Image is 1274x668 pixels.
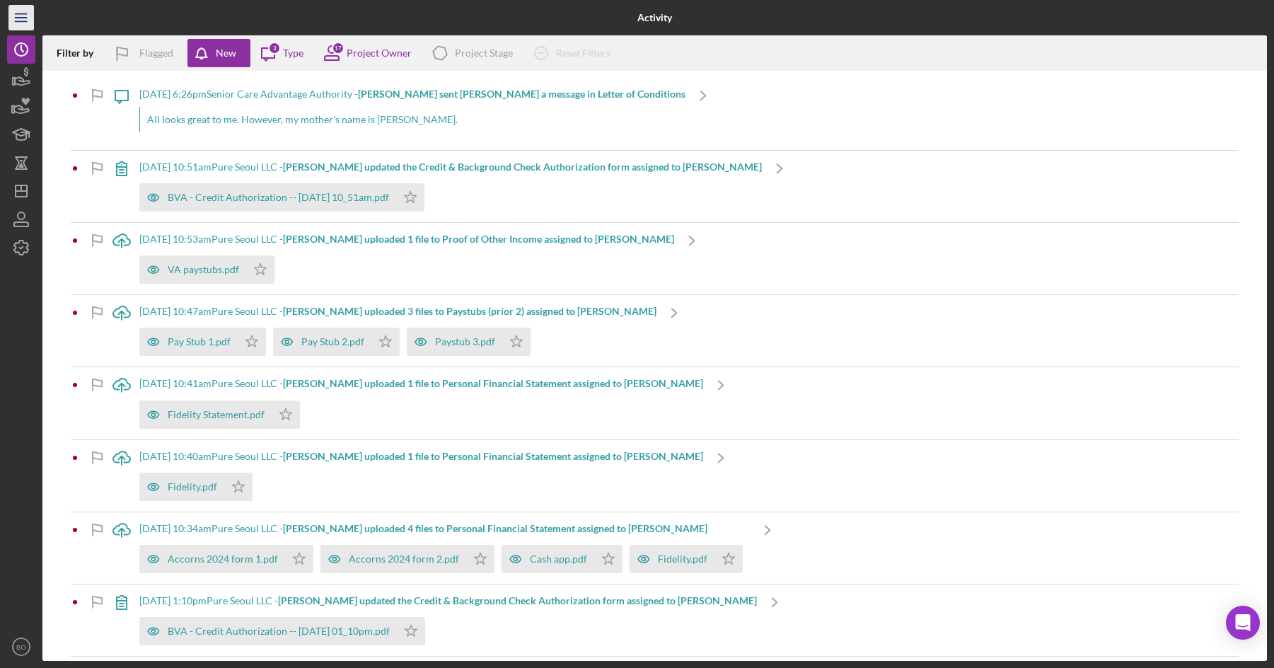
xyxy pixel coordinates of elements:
[268,42,281,54] div: 3
[139,545,313,573] button: Accorns 2024 form 1.pdf
[139,378,703,389] div: [DATE] 10:41am Pure Seoul LLC -
[283,377,703,389] b: [PERSON_NAME] uploaded 1 file to Personal Financial Statement assigned to [PERSON_NAME]
[283,233,674,245] b: [PERSON_NAME] uploaded 1 file to Proof of Other Income assigned to [PERSON_NAME]
[104,367,739,439] a: [DATE] 10:41amPure Seoul LLC -[PERSON_NAME] uploaded 1 file to Personal Financial Statement assig...
[139,39,173,67] div: Flagged
[16,643,26,651] text: BO
[455,47,513,59] div: Project Stage
[630,545,743,573] button: Fidelity.pdf
[358,88,685,100] b: [PERSON_NAME] sent [PERSON_NAME] a message in Letter of Conditions
[168,481,217,493] div: Fidelity.pdf
[216,39,236,67] div: New
[273,328,400,356] button: Pay Stub 2.pdf
[104,440,739,512] a: [DATE] 10:40amPure Seoul LLC -[PERSON_NAME] uploaded 1 file to Personal Financial Statement assig...
[139,306,656,317] div: [DATE] 10:47am Pure Seoul LLC -
[104,584,792,656] a: [DATE] 1:10pmPure Seoul LLC -[PERSON_NAME] updated the Credit & Background Check Authorization fo...
[349,553,459,565] div: Accorns 2024 form 2.pdf
[435,336,495,347] div: Paystub 3.pdf
[139,617,425,645] button: BVA - Credit Authorization -- [DATE] 01_10pm.pdf
[139,451,703,462] div: [DATE] 10:40am Pure Seoul LLC -
[407,328,531,356] button: Paystub 3.pdf
[283,161,762,173] b: [PERSON_NAME] updated the Credit & Background Check Authorization form assigned to [PERSON_NAME]
[637,12,672,23] b: Activity
[104,151,797,222] a: [DATE] 10:51amPure Seoul LLC -[PERSON_NAME] updated the Credit & Background Check Authorization f...
[1226,606,1260,640] div: Open Intercom Messenger
[139,255,274,284] button: VA paystubs.pdf
[104,512,785,584] a: [DATE] 10:34amPure Seoul LLC -[PERSON_NAME] uploaded 4 files to Personal Financial Statement assi...
[104,223,710,294] a: [DATE] 10:53amPure Seoul LLC -[PERSON_NAME] uploaded 1 file to Proof of Other Income assigned to ...
[139,183,424,212] button: BVA - Credit Authorization -- [DATE] 10_51am.pdf
[320,545,494,573] button: Accorns 2024 form 2.pdf
[168,553,278,565] div: Accorns 2024 form 1.pdf
[658,553,707,565] div: Fidelity.pdf
[104,295,692,367] a: [DATE] 10:47amPure Seoul LLC -[PERSON_NAME] uploaded 3 files to Paystubs (prior 2) assigned to [P...
[502,545,622,573] button: Cash app.pdf
[139,234,674,245] div: [DATE] 10:53am Pure Seoul LLC -
[139,523,750,534] div: [DATE] 10:34am Pure Seoul LLC -
[332,42,344,54] div: 17
[168,264,239,275] div: VA paystubs.pdf
[139,473,253,501] button: Fidelity.pdf
[139,595,757,606] div: [DATE] 1:10pm Pure Seoul LLC -
[168,409,265,420] div: Fidelity Statement.pdf
[168,336,231,347] div: Pay Stub 1.pdf
[283,305,656,317] b: [PERSON_NAME] uploaded 3 files to Paystubs (prior 2) assigned to [PERSON_NAME]
[523,39,625,67] button: Reset Filters
[301,336,364,347] div: Pay Stub 2.pdf
[104,78,721,150] a: [DATE] 6:26pmSenior Care Advantage Authority -[PERSON_NAME] sent [PERSON_NAME] a message in Lette...
[7,633,35,661] button: BO
[283,450,703,462] b: [PERSON_NAME] uploaded 1 file to Personal Financial Statement assigned to [PERSON_NAME]
[347,47,412,59] div: Project Owner
[283,522,707,534] b: [PERSON_NAME] uploaded 4 files to Personal Financial Statement assigned to [PERSON_NAME]
[57,47,104,59] div: Filter by
[139,328,266,356] button: Pay Stub 1.pdf
[168,626,390,637] div: BVA - Credit Authorization -- [DATE] 01_10pm.pdf
[139,161,762,173] div: [DATE] 10:51am Pure Seoul LLC -
[187,39,250,67] button: New
[168,192,389,203] div: BVA - Credit Authorization -- [DATE] 10_51am.pdf
[283,47,303,59] div: Type
[278,594,757,606] b: [PERSON_NAME] updated the Credit & Background Check Authorization form assigned to [PERSON_NAME]
[530,553,587,565] div: Cash app.pdf
[139,107,685,132] div: All looks great to me. However, my mother's name is [PERSON_NAME].
[556,39,610,67] div: Reset Filters
[104,39,187,67] button: Flagged
[139,88,685,100] div: [DATE] 6:26pm Senior Care Advantage Authority -
[139,401,300,429] button: Fidelity Statement.pdf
